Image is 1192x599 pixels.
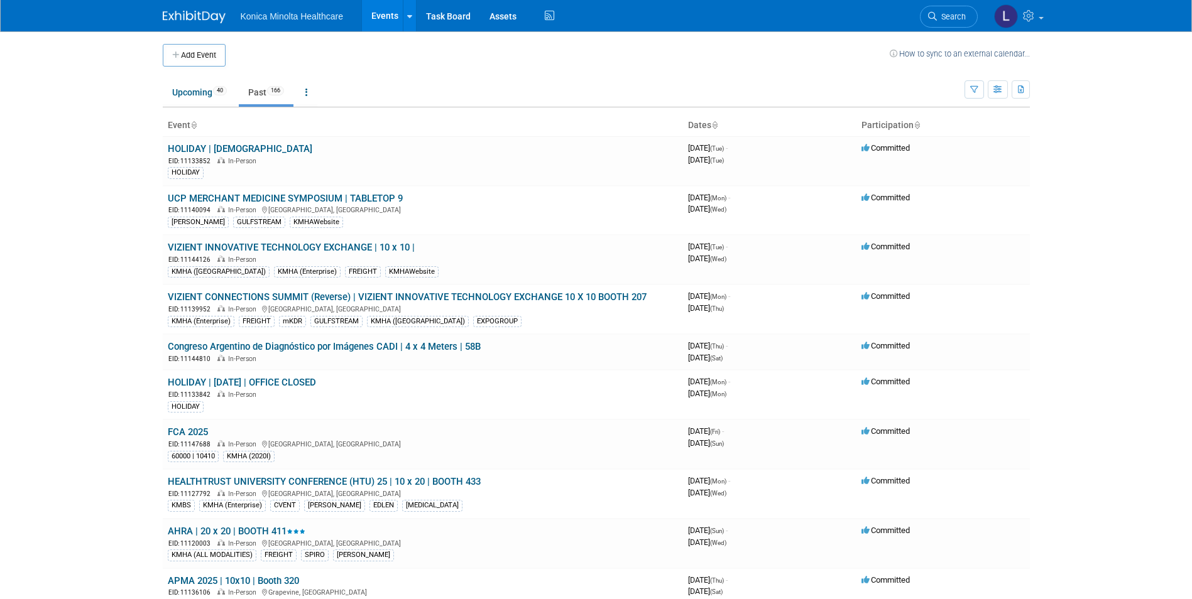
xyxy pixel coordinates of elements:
[168,167,204,178] div: HOLIDAY
[168,355,216,362] span: EID: 11144810
[688,377,730,386] span: [DATE]
[228,355,260,363] span: In-Person
[168,490,216,497] span: EID: 11127792
[168,316,234,327] div: KMHA (Enterprise)
[290,217,343,228] div: KMHAWebsite
[233,217,285,228] div: GULFSTREAM
[856,115,1030,136] th: Participation
[217,256,225,262] img: In-Person Event
[688,204,726,213] span: [DATE]
[168,500,195,511] div: KMBS
[688,291,730,301] span: [DATE]
[228,588,260,596] span: In-Person
[217,539,225,546] img: In-Person Event
[994,4,1018,28] img: Lisette Carrara
[688,526,728,535] span: [DATE]
[168,158,216,165] span: EID: 11133852
[710,379,726,386] span: (Mon)
[168,426,208,438] a: FCA 2025
[310,316,363,327] div: GULFSTREAM
[710,305,724,312] span: (Thu)
[688,488,726,497] span: [DATE]
[920,6,978,28] a: Search
[279,316,306,327] div: mKDR
[168,401,204,413] div: HOLIDAY
[270,500,300,511] div: CVENT
[217,206,225,212] img: In-Person Event
[710,391,726,397] span: (Mon)
[688,143,728,153] span: [DATE]
[163,80,236,104] a: Upcoming40
[688,193,730,202] span: [DATE]
[168,306,216,313] span: EID: 11139952
[168,391,216,398] span: EID: 11133842
[345,266,381,278] div: FREIGHT
[710,428,720,435] span: (Fri)
[217,157,225,163] img: In-Person Event
[168,242,415,253] a: VIZIENT INNOVATIVE TECHNOLOGY EXCHANGE | 10 x 10 |
[168,549,256,561] div: KMHA (ALL MODALITIES)
[710,490,726,497] span: (Wed)
[861,242,910,251] span: Committed
[861,143,910,153] span: Committed
[163,11,226,23] img: ExhibitDay
[190,120,197,130] a: Sort by Event Name
[168,303,678,314] div: [GEOGRAPHIC_DATA], [GEOGRAPHIC_DATA]
[239,316,275,327] div: FREIGHT
[217,588,225,595] img: In-Person Event
[239,80,293,104] a: Past166
[728,291,730,301] span: -
[261,549,297,561] div: FREIGHT
[168,204,678,215] div: [GEOGRAPHIC_DATA], [GEOGRAPHIC_DATA]
[688,575,728,585] span: [DATE]
[228,256,260,264] span: In-Person
[728,193,730,202] span: -
[402,500,462,511] div: [MEDICAL_DATA]
[228,490,260,498] span: In-Person
[726,341,728,350] span: -
[301,549,329,561] div: SPIRO
[711,120,718,130] a: Sort by Start Date
[228,539,260,548] span: In-Person
[710,588,723,595] span: (Sat)
[710,256,726,262] span: (Wed)
[168,586,678,597] div: Grapevine, [GEOGRAPHIC_DATA]
[217,490,225,496] img: In-Person Event
[728,377,730,386] span: -
[168,291,647,303] a: VIZIENT CONNECTIONS SUMMIT (Reverse) | VIZIENT INNOVATIVE TECHNOLOGY EXCHANGE 10 X 10 BOOTH 207
[861,193,910,202] span: Committed
[683,115,856,136] th: Dates
[274,266,341,278] div: KMHA (Enterprise)
[726,242,728,251] span: -
[726,526,728,535] span: -
[168,341,481,352] a: Congreso Argentino de Diagnóstico por Imágenes CADI | 4 x 4 Meters | 58B
[710,577,724,584] span: (Thu)
[688,254,726,263] span: [DATE]
[217,391,225,397] img: In-Person Event
[710,527,724,534] span: (Sun)
[688,353,723,362] span: [DATE]
[168,266,270,278] div: KMHA ([GEOGRAPHIC_DATA])
[168,438,678,449] div: [GEOGRAPHIC_DATA], [GEOGRAPHIC_DATA]
[861,377,910,386] span: Committed
[163,115,683,136] th: Event
[168,451,219,462] div: 60000 | 10410
[213,86,227,95] span: 40
[168,441,216,448] span: EID: 11147688
[914,120,920,130] a: Sort by Participation Type
[937,12,966,21] span: Search
[367,316,469,327] div: KMHA ([GEOGRAPHIC_DATA])
[861,341,910,350] span: Committed
[728,476,730,485] span: -
[710,157,724,164] span: (Tue)
[710,440,724,447] span: (Sun)
[890,49,1030,58] a: How to sync to an external calendar...
[163,44,226,67] button: Add Event
[710,293,726,300] span: (Mon)
[223,451,275,462] div: KMHA (2020I)
[710,355,723,362] span: (Sat)
[385,266,439,278] div: KMHAWebsite
[710,244,724,251] span: (Tue)
[228,206,260,214] span: In-Person
[369,500,398,511] div: EDLEN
